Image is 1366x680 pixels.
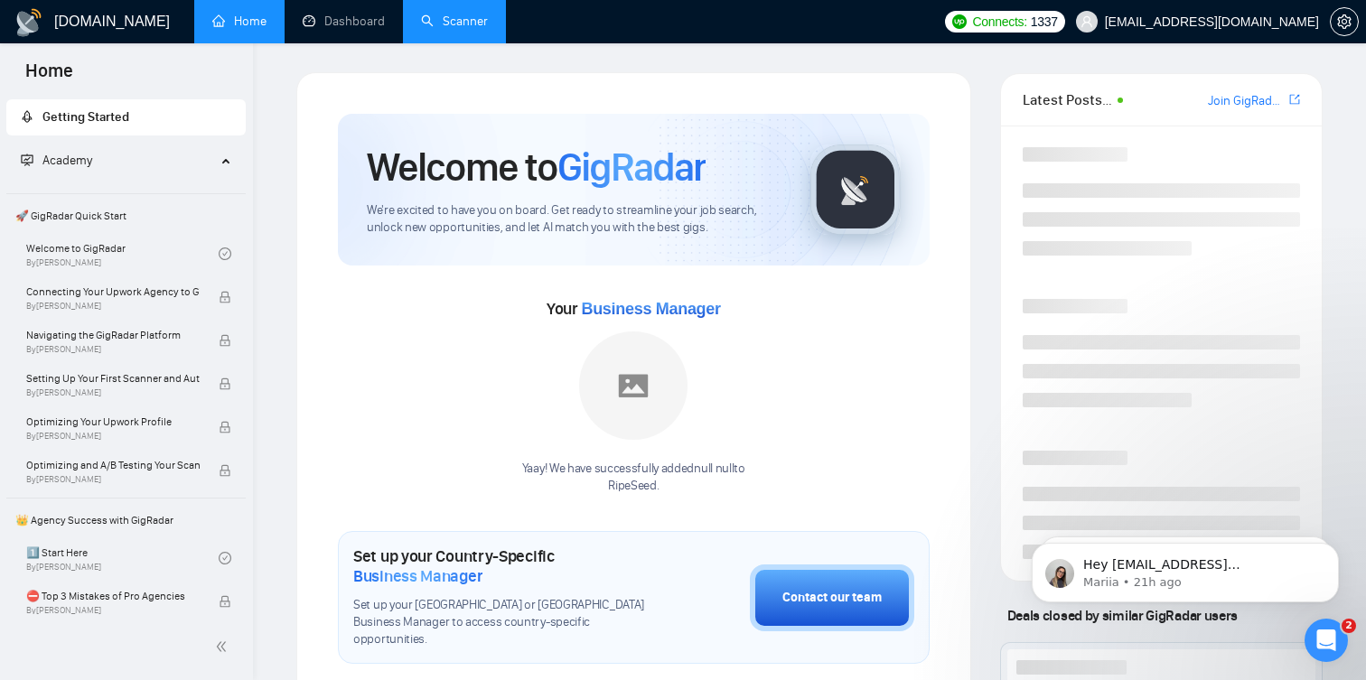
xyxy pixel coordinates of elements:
[21,154,33,166] span: fund-projection-screen
[522,461,745,495] div: Yaay! We have successfully added null null to
[1000,600,1245,631] span: Deals closed by similar GigRadar users
[42,153,92,168] span: Academy
[26,605,200,616] span: By [PERSON_NAME]
[26,234,219,274] a: Welcome to GigRadarBy[PERSON_NAME]
[1289,91,1300,108] a: export
[421,14,488,29] a: searchScanner
[581,300,720,318] span: Business Manager
[26,413,200,431] span: Optimizing Your Upwork Profile
[26,538,219,578] a: 1️⃣ Start HereBy[PERSON_NAME]
[26,369,200,387] span: Setting Up Your First Scanner and Auto-Bidder
[367,202,781,237] span: We're excited to have you on board. Get ready to streamline your job search, unlock new opportuni...
[26,456,200,474] span: Optimizing and A/B Testing Your Scanner for Better Results
[1305,619,1348,662] iframe: Intercom live chat
[11,58,88,96] span: Home
[353,566,482,586] span: Business Manager
[972,12,1026,32] span: Connects:
[579,331,688,440] img: placeholder.png
[1023,88,1112,111] span: Latest Posts from the GigRadar Community
[26,474,200,485] span: By [PERSON_NAME]
[219,464,231,477] span: lock
[219,247,231,260] span: check-circle
[42,109,129,125] span: Getting Started
[219,334,231,347] span: lock
[1081,15,1093,28] span: user
[21,153,92,168] span: Academy
[8,502,244,538] span: 👑 Agency Success with GigRadar
[810,144,901,235] img: gigradar-logo.png
[353,597,660,648] span: Set up your [GEOGRAPHIC_DATA] or [GEOGRAPHIC_DATA] Business Manager to access country-specific op...
[79,52,310,426] span: Hey [EMAIL_ADDRESS][DOMAIN_NAME], Do you want to learn how to integrate GigRadar with your CRM of...
[1330,14,1359,29] a: setting
[1331,14,1358,29] span: setting
[522,478,745,495] p: RipeSeed .
[557,143,706,191] span: GigRadar
[8,198,244,234] span: 🚀 GigRadar Quick Start
[1289,92,1300,107] span: export
[782,588,882,608] div: Contact our team
[219,552,231,564] span: check-circle
[1031,12,1058,32] span: 1337
[750,564,914,631] button: Contact our team
[1342,619,1356,633] span: 2
[6,99,246,135] li: Getting Started
[1208,91,1286,111] a: Join GigRadar Slack Community
[1330,7,1359,36] button: setting
[367,143,706,191] h1: Welcome to
[26,431,200,442] span: By [PERSON_NAME]
[212,14,267,29] a: homeHome
[26,326,200,344] span: Navigating the GigRadar Platform
[26,344,200,355] span: By [PERSON_NAME]
[215,638,233,656] span: double-left
[26,283,200,301] span: Connecting Your Upwork Agency to GigRadar
[219,377,231,390] span: lock
[219,421,231,433] span: lock
[26,587,200,605] span: ⛔ Top 3 Mistakes of Pro Agencies
[14,8,43,37] img: logo
[26,387,200,398] span: By [PERSON_NAME]
[219,595,231,608] span: lock
[353,546,660,586] h1: Set up your Country-Specific
[26,301,200,312] span: By [PERSON_NAME]
[79,70,312,86] p: Message from Mariia, sent 21h ago
[219,291,231,303] span: lock
[21,110,33,123] span: rocket
[952,14,967,29] img: upwork-logo.png
[547,299,721,319] span: Your
[303,14,385,29] a: dashboardDashboard
[1005,505,1366,631] iframe: Intercom notifications message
